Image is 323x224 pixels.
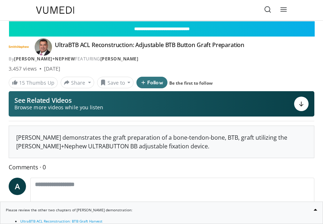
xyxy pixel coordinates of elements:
button: Save to [97,77,134,88]
p: See Related Videos [14,97,103,104]
span: 15 [19,79,25,86]
img: Smith+Nephew [9,41,29,53]
a: A [9,178,26,195]
span: Comments 0 [9,162,314,172]
a: [PERSON_NAME]+Nephew [14,56,75,62]
p: Please review the other two chapters of [PERSON_NAME] demonstration: [6,207,317,213]
button: Share [61,77,94,88]
h4: UltraBTB ACL Reconstruction: Adjustable BTB Button Graft Preparation [55,41,244,53]
a: [PERSON_NAME] [100,56,139,62]
div: [PERSON_NAME] demonstrates the graft preparation of a bone-tendon-bone, BTB, graft utilizing the ... [9,126,314,158]
a: Be the first to follow [169,80,213,86]
span: Browse more videos while you listen [14,104,103,111]
a: UltraBTB ACL Reconstruction: BTB Graft Harvest [20,219,102,224]
div: [DATE] [44,65,60,72]
span: 3,457 views [9,65,37,72]
img: Avatar [35,38,52,56]
button: See Related Videos Browse more videos while you listen [9,91,314,117]
button: Follow [136,77,167,88]
a: 15 Thumbs Up [9,77,58,88]
div: By FEATURING [9,56,314,62]
img: VuMedi Logo [36,7,74,14]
